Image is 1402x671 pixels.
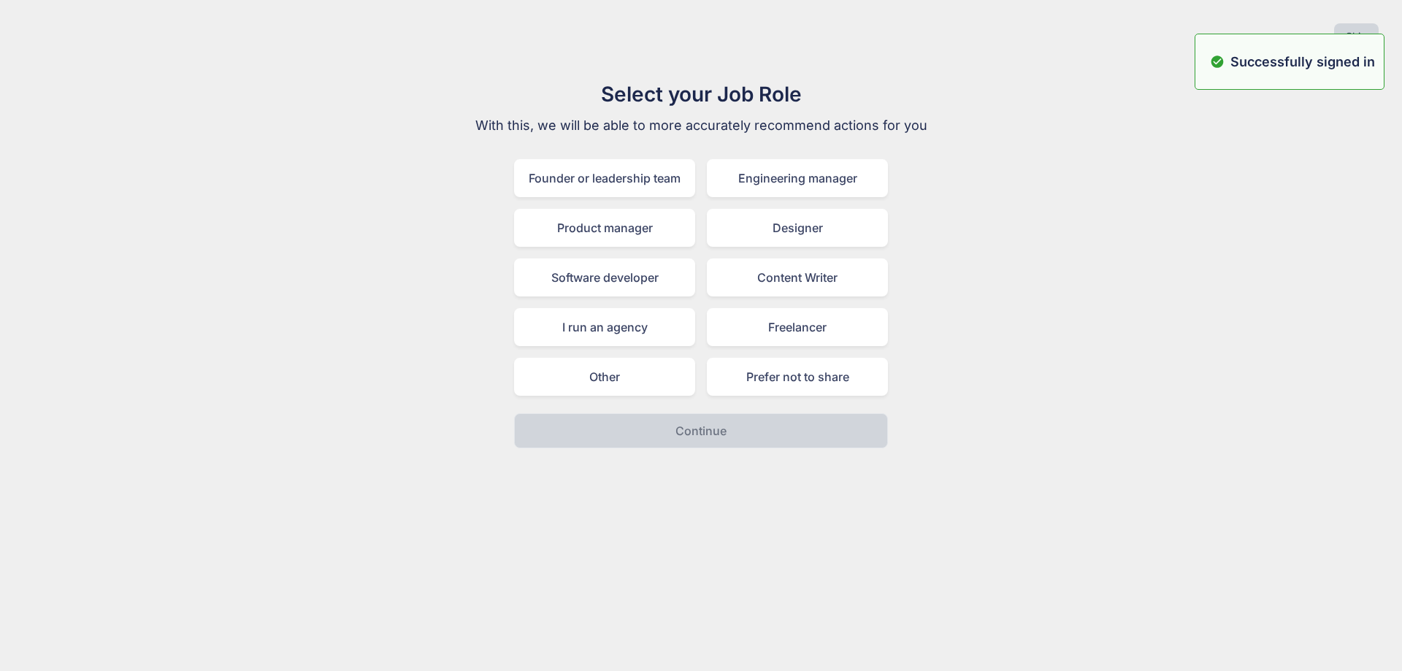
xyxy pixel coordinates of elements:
[1210,52,1225,72] img: alert
[514,159,695,197] div: Founder or leadership team
[456,115,946,136] p: With this, we will be able to more accurately recommend actions for you
[707,358,888,396] div: Prefer not to share
[675,422,727,440] p: Continue
[456,79,946,110] h1: Select your Job Role
[1230,52,1375,72] p: Successfully signed in
[514,413,888,448] button: Continue
[707,159,888,197] div: Engineering manager
[514,358,695,396] div: Other
[1334,23,1379,50] button: Skip
[707,209,888,247] div: Designer
[707,258,888,296] div: Content Writer
[514,258,695,296] div: Software developer
[514,308,695,346] div: I run an agency
[514,209,695,247] div: Product manager
[707,308,888,346] div: Freelancer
